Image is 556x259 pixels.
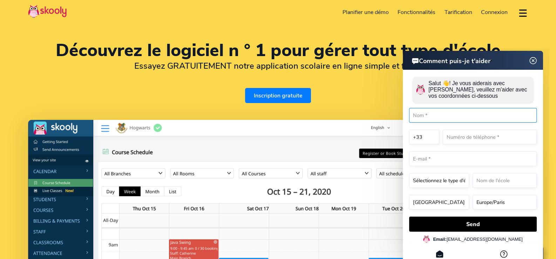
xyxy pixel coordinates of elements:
[481,8,508,16] span: Connexion
[28,42,528,59] h1: Découvrez le logiciel n ° 1 pour gérer tout type d'école
[338,7,393,18] a: Planifier une démo
[518,5,528,21] button: dropdown menu
[28,5,67,18] img: Skooly
[28,61,528,71] h2: Essayez GRATUITEMENT notre application scolaire en ligne simple et facile
[393,7,440,18] a: Fonctionnalités
[445,8,472,16] span: Tarification
[245,88,311,103] a: Inscription gratuite
[476,7,512,18] a: Connexion
[440,7,477,18] a: Tarification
